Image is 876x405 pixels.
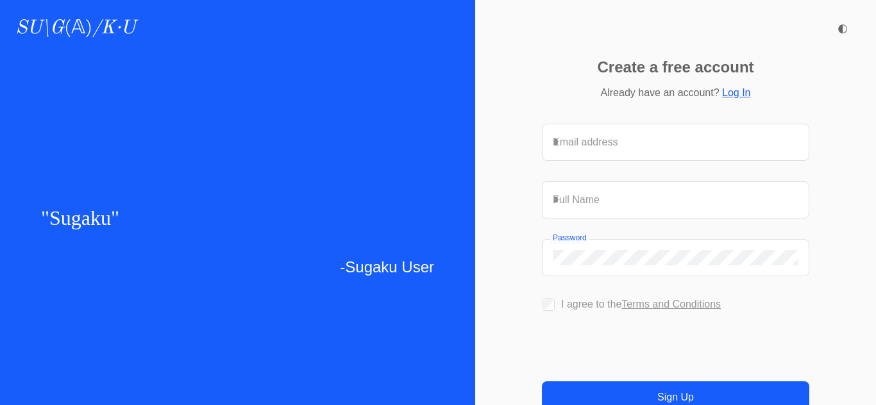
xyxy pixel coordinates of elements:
[41,202,434,235] p: " "
[41,255,434,279] p: -Sugaku User
[15,19,64,38] i: SU\G
[601,87,720,98] span: Already have an account?
[561,299,721,310] label: I agree to the
[838,22,848,34] span: ◐
[621,299,721,310] a: Terms and Conditions
[597,60,754,75] p: Create a free account
[92,19,135,38] i: /K·U
[722,87,750,98] a: Log In
[15,17,135,40] a: SU\G(𝔸)/K·U
[830,15,855,41] button: ◐
[49,206,111,229] span: Sugaku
